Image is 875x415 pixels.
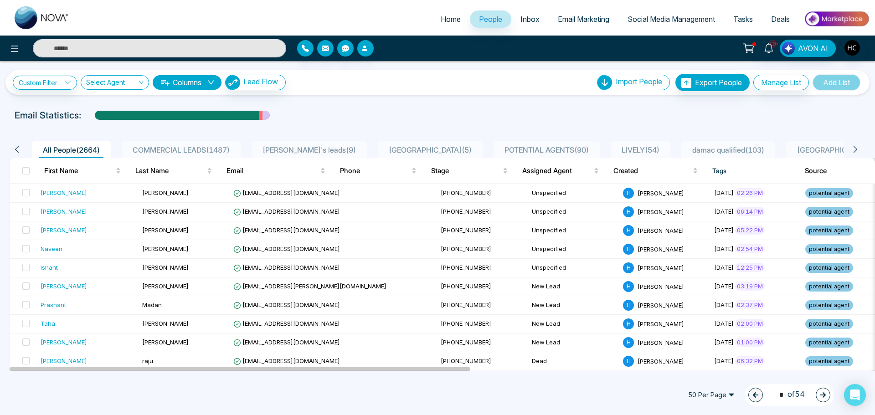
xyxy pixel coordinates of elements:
span: Social Media Management [628,15,715,24]
span: Lead Flow [243,77,278,86]
span: [DATE] [714,189,734,196]
span: H [623,337,634,348]
td: New Lead [528,296,619,315]
span: Madan [142,301,162,308]
span: 10+ [769,40,777,48]
td: Unspecified [528,184,619,203]
span: LIVELY ( 54 ) [618,145,663,154]
span: [PHONE_NUMBER] [441,189,491,196]
span: 03:19 PM [735,282,765,291]
span: H [623,206,634,217]
span: 12:25 PM [735,263,765,272]
th: Tags [705,158,798,184]
div: [PERSON_NAME] [41,356,87,365]
span: [PERSON_NAME] [142,264,189,271]
div: Ishant [41,263,58,272]
div: Naveen [41,244,62,253]
span: Stage [431,165,501,176]
span: [PHONE_NUMBER] [441,226,491,234]
th: First Name [37,158,128,184]
div: [PERSON_NAME] [41,207,87,216]
span: 02:54 PM [735,244,765,253]
span: [PERSON_NAME] [638,208,684,215]
span: [PHONE_NUMBER] [441,320,491,327]
span: [PERSON_NAME] [638,264,684,271]
span: [PHONE_NUMBER] [441,357,491,364]
td: Unspecified [528,203,619,221]
img: User Avatar [844,40,860,56]
span: [PERSON_NAME] [638,320,684,327]
span: 02:26 PM [735,188,765,197]
span: [DATE] [714,208,734,215]
div: Prashant [41,300,66,309]
span: Last Name [135,165,205,176]
a: Deals [762,10,799,28]
span: 01:00 PM [735,338,765,347]
span: Home [441,15,461,24]
span: 50 Per Page [682,388,741,402]
span: down [207,79,215,86]
span: [DATE] [714,282,734,290]
span: POTENTIAL AGENTS ( 90 ) [501,145,592,154]
button: AVON AI [780,40,836,57]
td: Unspecified [528,259,619,277]
span: damac qualified ( 103 ) [689,145,768,154]
a: People [470,10,511,28]
span: [EMAIL_ADDRESS][DOMAIN_NAME] [233,301,340,308]
span: Deals [771,15,790,24]
span: [PERSON_NAME] [638,357,684,364]
span: 02:37 PM [735,300,765,309]
button: Manage List [753,75,809,90]
td: Unspecified [528,221,619,240]
span: First Name [44,165,114,176]
th: Assigned Agent [515,158,606,184]
span: potential agent [805,263,853,273]
img: Lead Flow [226,75,240,90]
span: [EMAIL_ADDRESS][DOMAIN_NAME] [233,189,340,196]
img: Lead Flow [782,42,795,55]
span: [PERSON_NAME] [142,245,189,252]
a: Custom Filter [13,76,77,90]
span: Phone [340,165,410,176]
span: H [623,244,634,255]
span: [PERSON_NAME] [142,226,189,234]
td: Dead [528,352,619,371]
span: Import People [616,77,662,86]
img: Market-place.gif [803,9,870,29]
span: COMMERCIAL LEADS ( 1487 ) [129,145,233,154]
span: [PERSON_NAME] [142,208,189,215]
span: [PERSON_NAME] [638,282,684,290]
span: [DATE] [714,301,734,308]
span: [PERSON_NAME] [142,320,189,327]
span: 02:00 PM [735,319,765,328]
div: [PERSON_NAME] [41,225,87,235]
span: potential agent [805,319,853,329]
td: Unspecified [528,240,619,259]
span: [PERSON_NAME] [638,189,684,196]
span: [PHONE_NUMBER] [441,301,491,308]
span: [DATE] [714,226,734,234]
th: Email [219,158,333,184]
span: [EMAIL_ADDRESS][DOMAIN_NAME] [233,245,340,252]
span: 05:22 PM [735,225,765,235]
span: [DATE] [714,264,734,271]
span: H [623,318,634,329]
span: [PERSON_NAME] [638,301,684,308]
span: [PERSON_NAME] [638,226,684,234]
span: [EMAIL_ADDRESS][DOMAIN_NAME] [233,264,340,271]
span: potential agent [805,225,853,236]
span: [DATE] [714,338,734,346]
a: Lead FlowLead Flow [221,75,286,90]
span: [PERSON_NAME] [142,189,189,196]
span: [PHONE_NUMBER] [441,282,491,290]
span: 06:32 PM [735,356,765,365]
td: New Lead [528,333,619,352]
span: Source [805,165,875,176]
span: Tasks [733,15,753,24]
img: Nova CRM Logo [15,6,69,29]
span: [DATE] [714,357,734,364]
span: H [623,225,634,236]
span: Inbox [520,15,540,24]
span: [PERSON_NAME]'s leads ( 9 ) [259,145,360,154]
span: Assigned Agent [522,165,592,176]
